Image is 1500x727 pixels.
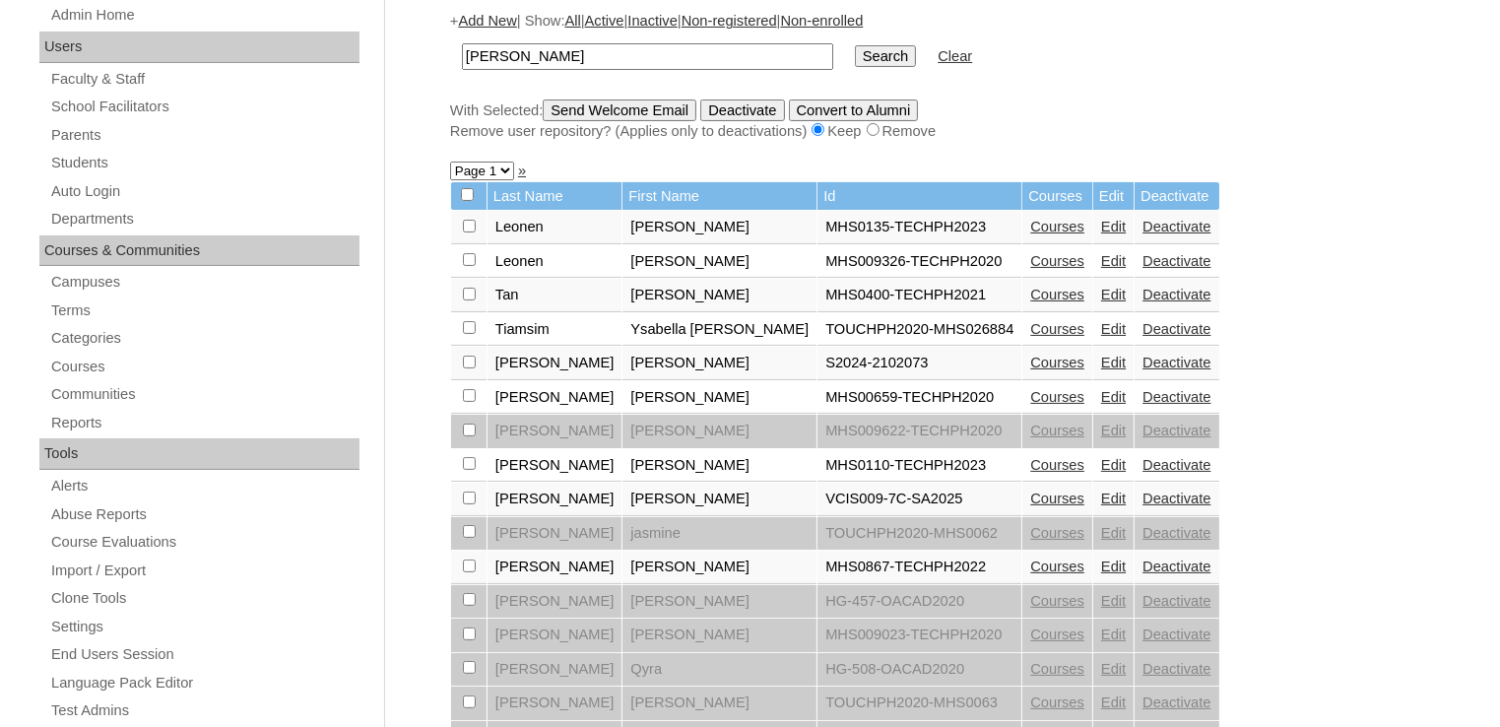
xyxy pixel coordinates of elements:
a: Edit [1101,219,1126,234]
a: Edit [1101,525,1126,541]
a: Add New [458,13,516,29]
a: Deactivate [1142,355,1210,370]
td: [PERSON_NAME] [488,381,622,415]
td: Last Name [488,182,622,211]
a: School Facilitators [49,95,359,119]
a: Courses [1030,525,1084,541]
td: [PERSON_NAME] [488,687,622,720]
a: Clear [938,48,972,64]
td: [PERSON_NAME] [622,347,816,380]
a: Courses [1030,389,1084,405]
td: First Name [622,182,816,211]
td: MHS0867-TECHPH2022 [817,551,1021,584]
td: [PERSON_NAME] [488,483,622,516]
a: Inactive [627,13,678,29]
td: S2024-2102073 [817,347,1021,380]
td: MHS0110-TECHPH2023 [817,449,1021,483]
a: Edit [1101,627,1126,642]
td: MHS00659-TECHPH2020 [817,381,1021,415]
td: [PERSON_NAME] [488,415,622,448]
td: [PERSON_NAME] [622,551,816,584]
td: [PERSON_NAME] [488,585,622,619]
a: Courses [1030,253,1084,269]
a: All [565,13,581,29]
a: Deactivate [1142,423,1210,438]
input: Search [855,45,916,67]
input: Send Welcome Email [543,99,696,121]
td: TOUCHPH2020-MHS026884 [817,313,1021,347]
td: [PERSON_NAME] [622,381,816,415]
td: [PERSON_NAME] [622,687,816,720]
a: Edit [1101,253,1126,269]
a: Courses [1030,423,1084,438]
a: Import / Export [49,559,359,583]
td: [PERSON_NAME] [622,449,816,483]
td: Courses [1022,182,1092,211]
a: Courses [49,355,359,379]
a: Deactivate [1142,457,1210,473]
a: Edit [1101,661,1126,677]
td: Leonen [488,245,622,279]
td: Deactivate [1135,182,1218,211]
td: jasmine [622,517,816,551]
td: MHS009326-TECHPH2020 [817,245,1021,279]
a: Deactivate [1142,559,1210,574]
a: Students [49,151,359,175]
a: Course Evaluations [49,530,359,555]
a: Parents [49,123,359,148]
td: [PERSON_NAME] [488,517,622,551]
a: Non-registered [682,13,777,29]
a: Courses [1030,219,1084,234]
a: Edit [1101,457,1126,473]
div: Users [39,32,359,63]
input: Search [462,43,833,70]
td: Id [817,182,1021,211]
a: Non-enrolled [780,13,863,29]
td: TOUCHPH2020-MHS0063 [817,687,1021,720]
td: Ysabella [PERSON_NAME] [622,313,816,347]
a: Courses [1030,627,1084,642]
a: Deactivate [1142,525,1210,541]
a: Courses [1030,457,1084,473]
a: End Users Session [49,642,359,667]
a: Edit [1101,694,1126,710]
a: Deactivate [1142,661,1210,677]
a: Edit [1101,491,1126,506]
td: [PERSON_NAME] [488,551,622,584]
div: Remove user repository? (Applies only to deactivations) Keep Remove [450,121,1425,142]
a: Clone Tools [49,586,359,611]
a: Deactivate [1142,694,1210,710]
td: [PERSON_NAME] [622,245,816,279]
a: Courses [1030,491,1084,506]
td: TOUCHPH2020-MHS0062 [817,517,1021,551]
input: Deactivate [700,99,784,121]
div: + | Show: | | | | [450,11,1425,141]
td: [PERSON_NAME] [488,347,622,380]
a: Deactivate [1142,253,1210,269]
a: Categories [49,326,359,351]
td: Tan [488,279,622,312]
a: Edit [1101,593,1126,609]
a: Deactivate [1142,627,1210,642]
td: [PERSON_NAME] [622,415,816,448]
a: Departments [49,207,359,231]
a: Deactivate [1142,491,1210,506]
a: Alerts [49,474,359,498]
a: Courses [1030,559,1084,574]
td: [PERSON_NAME] [622,279,816,312]
a: Edit [1101,389,1126,405]
a: Edit [1101,355,1126,370]
td: MHS0135-TECHPH2023 [817,211,1021,244]
a: Deactivate [1142,389,1210,405]
a: Courses [1030,355,1084,370]
td: VCIS009-7C-SA2025 [817,483,1021,516]
td: [PERSON_NAME] [622,211,816,244]
a: Terms [49,298,359,323]
a: Language Pack Editor [49,671,359,695]
td: MHS009622-TECHPH2020 [817,415,1021,448]
a: Deactivate [1142,593,1210,609]
a: Abuse Reports [49,502,359,527]
td: MHS009023-TECHPH2020 [817,619,1021,652]
td: Edit [1093,182,1134,211]
td: HG-508-OACAD2020 [817,653,1021,687]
